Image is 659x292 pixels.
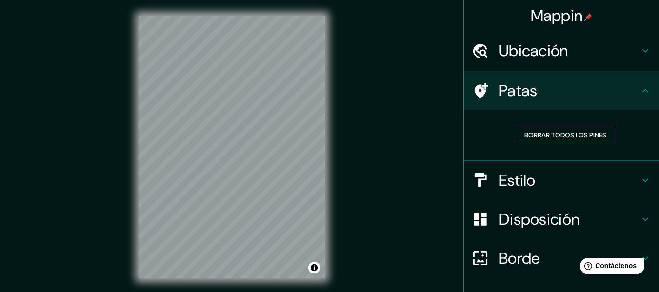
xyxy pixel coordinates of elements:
[308,262,320,273] button: Activar o desactivar atribución
[464,31,659,70] div: Ubicación
[499,40,568,61] font: Ubicación
[499,209,579,230] font: Disposición
[499,170,536,191] font: Estilo
[572,254,648,281] iframe: Lanzador de widgets de ayuda
[464,200,659,239] div: Disposición
[464,71,659,110] div: Patas
[499,248,540,269] font: Borde
[524,131,606,139] font: Borrar todos los pines
[139,16,325,278] canvas: Mapa
[517,126,614,144] button: Borrar todos los pines
[464,161,659,200] div: Estilo
[464,239,659,278] div: Borde
[584,13,592,21] img: pin-icon.png
[499,80,538,101] font: Patas
[531,5,583,26] font: Mappin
